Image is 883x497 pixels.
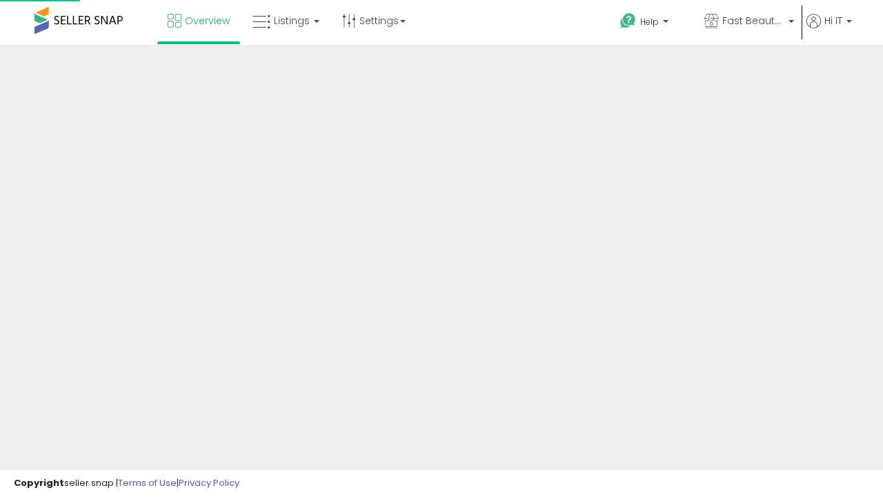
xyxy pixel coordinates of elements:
[14,476,64,489] strong: Copyright
[806,14,852,45] a: Hi IT
[185,14,230,28] span: Overview
[722,14,784,28] span: Fast Beauty ([GEOGRAPHIC_DATA])
[14,477,239,490] div: seller snap | |
[609,2,692,45] a: Help
[274,14,310,28] span: Listings
[179,476,239,489] a: Privacy Policy
[824,14,842,28] span: Hi IT
[118,476,177,489] a: Terms of Use
[619,12,637,30] i: Get Help
[640,16,659,28] span: Help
